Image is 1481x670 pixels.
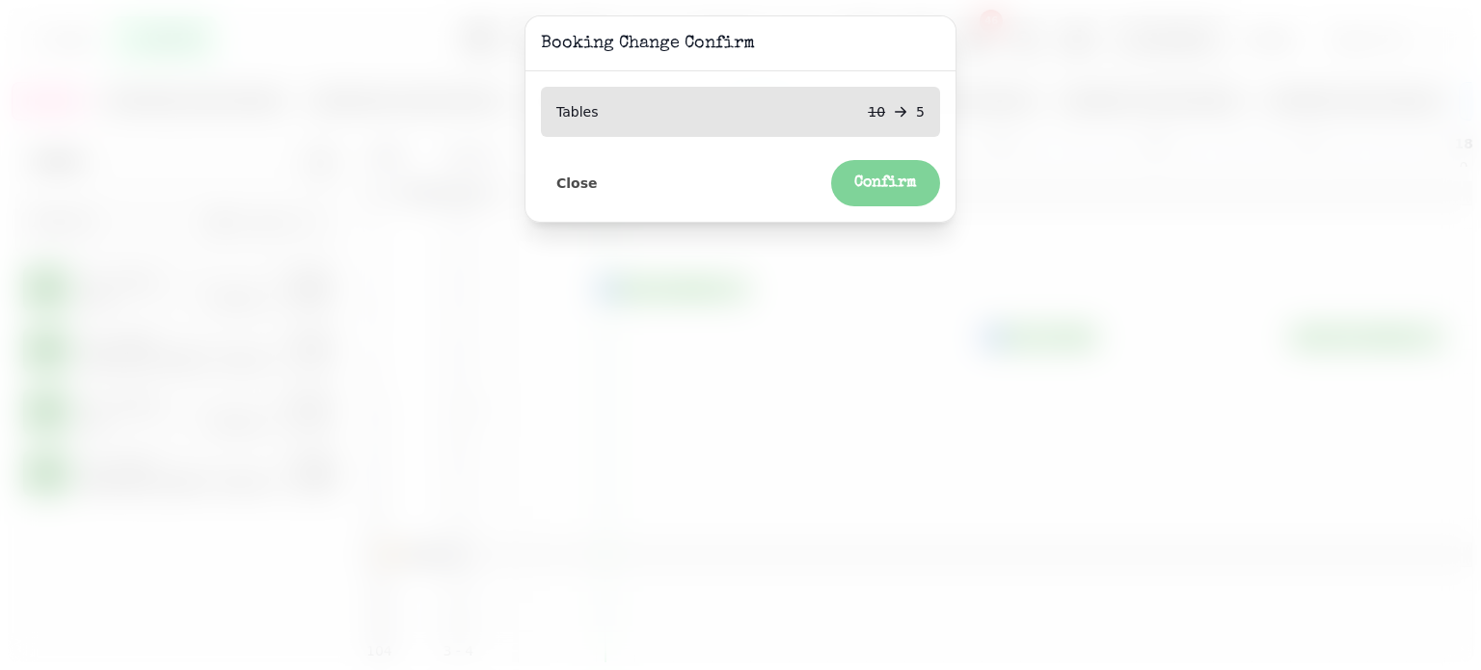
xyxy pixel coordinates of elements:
[868,102,885,121] p: 10
[916,102,925,121] p: 5
[541,171,613,196] button: Close
[541,32,940,55] h3: Booking Change Confirm
[831,160,940,206] button: Confirm
[854,175,917,191] span: Confirm
[556,102,599,121] p: Tables
[556,176,598,190] span: Close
